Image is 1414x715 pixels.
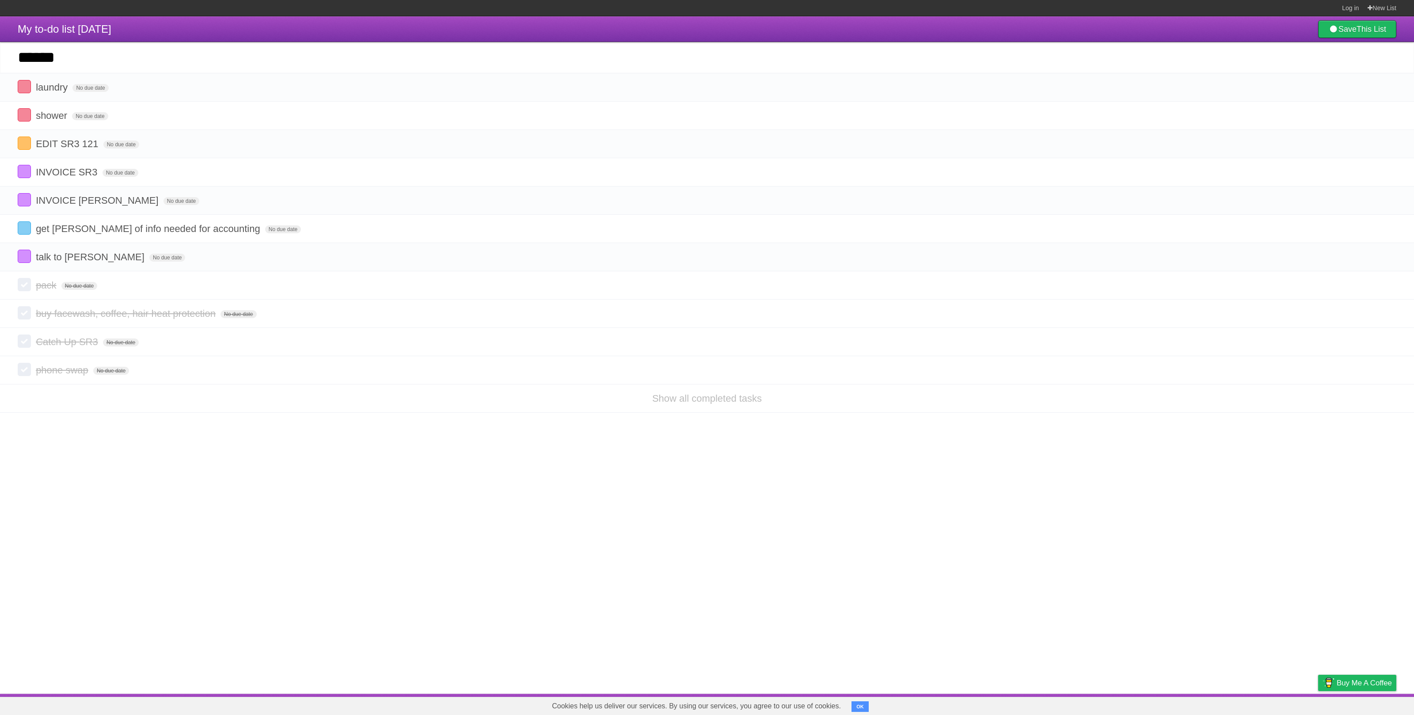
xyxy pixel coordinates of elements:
a: Developers [1230,696,1266,713]
label: Done [18,306,31,319]
span: Buy me a coffee [1337,675,1392,691]
span: No due date [163,197,199,205]
label: Done [18,80,31,93]
label: Done [18,335,31,348]
b: This List [1357,25,1386,34]
span: No due date [93,367,129,375]
span: EDIT SR3 121 [36,138,100,149]
span: No due date [265,225,301,233]
label: Done [18,108,31,122]
span: No due date [220,310,256,318]
span: buy facewash, coffee, hair heat protection [36,308,218,319]
span: No due date [61,282,97,290]
span: INVOICE SR3 [36,167,99,178]
a: SaveThis List [1318,20,1396,38]
a: Privacy [1307,696,1330,713]
a: About [1201,696,1219,713]
span: No due date [72,84,108,92]
a: Show all completed tasks [652,393,762,404]
a: Suggest a feature [1341,696,1396,713]
button: OK [851,701,869,712]
label: Done [18,250,31,263]
label: Done [18,278,31,291]
span: No due date [149,254,185,262]
span: shower [36,110,69,121]
span: No due date [103,338,139,346]
label: Done [18,221,31,235]
span: No due date [103,141,139,148]
span: Catch Up SR3 [36,336,100,347]
label: Done [18,165,31,178]
img: Buy me a coffee [1323,675,1334,690]
span: Cookies help us deliver our services. By using our services, you agree to our use of cookies. [543,697,850,715]
span: No due date [72,112,108,120]
span: INVOICE [PERSON_NAME] [36,195,161,206]
span: laundry [36,82,70,93]
span: phone swap [36,365,91,376]
label: Done [18,137,31,150]
span: No due date [103,169,138,177]
label: Done [18,363,31,376]
a: Terms [1277,696,1296,713]
span: get [PERSON_NAME] of info needed for accounting [36,223,262,234]
a: Buy me a coffee [1318,675,1396,691]
span: talk to [PERSON_NAME] [36,251,147,262]
span: pack [36,280,58,291]
label: Done [18,193,31,206]
span: My to-do list [DATE] [18,23,111,35]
